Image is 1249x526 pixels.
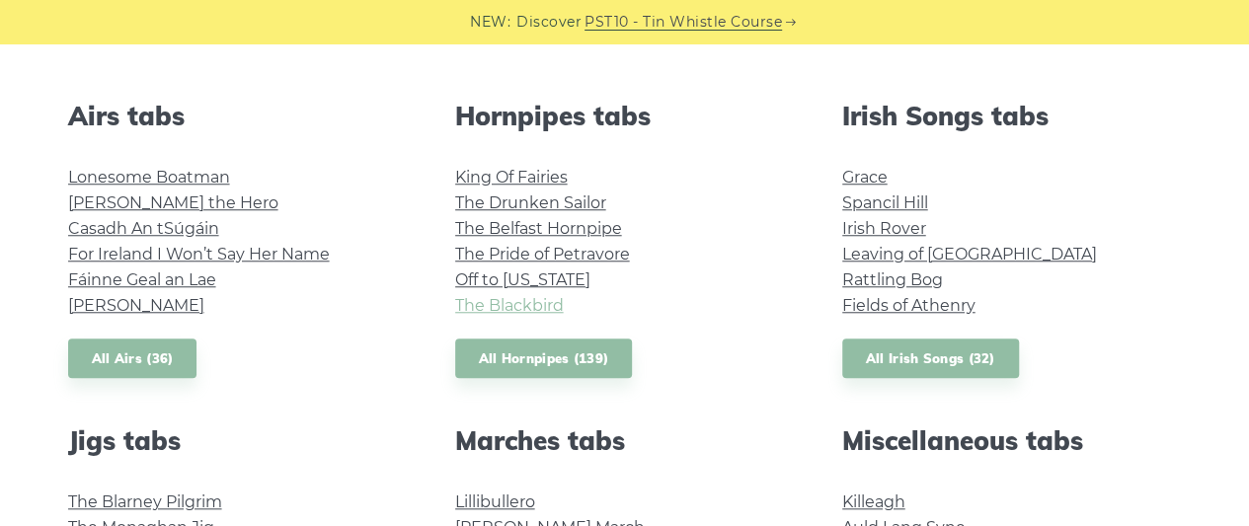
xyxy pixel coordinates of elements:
[842,219,926,238] a: Irish Rover
[842,425,1182,456] h2: Miscellaneous tabs
[455,338,633,379] a: All Hornpipes (139)
[68,101,408,131] h2: Airs tabs
[842,338,1019,379] a: All Irish Songs (32)
[842,492,905,511] a: Killeagh
[455,193,606,212] a: The Drunken Sailor
[68,425,408,456] h2: Jigs tabs
[842,296,976,315] a: Fields of Athenry
[842,168,888,187] a: Grace
[470,11,510,34] span: NEW:
[455,219,622,238] a: The Belfast Hornpipe
[68,338,197,379] a: All Airs (36)
[516,11,582,34] span: Discover
[68,168,230,187] a: Lonesome Boatman
[455,245,630,263] a: The Pride of Petravore
[455,270,590,289] a: Off to [US_STATE]
[68,219,219,238] a: Casadh An tSúgáin
[455,101,795,131] h2: Hornpipes tabs
[842,193,928,212] a: Spancil Hill
[68,270,216,289] a: Fáinne Geal an Lae
[842,245,1097,263] a: Leaving of [GEOGRAPHIC_DATA]
[842,270,943,289] a: Rattling Bog
[68,492,222,511] a: The Blarney Pilgrim
[455,296,564,315] a: The Blackbird
[585,11,782,34] a: PST10 - Tin Whistle Course
[68,193,278,212] a: [PERSON_NAME] the Hero
[455,168,568,187] a: King Of Fairies
[842,101,1182,131] h2: Irish Songs tabs
[455,492,535,511] a: Lillibullero
[455,425,795,456] h2: Marches tabs
[68,245,330,263] a: For Ireland I Won’t Say Her Name
[68,296,204,315] a: [PERSON_NAME]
